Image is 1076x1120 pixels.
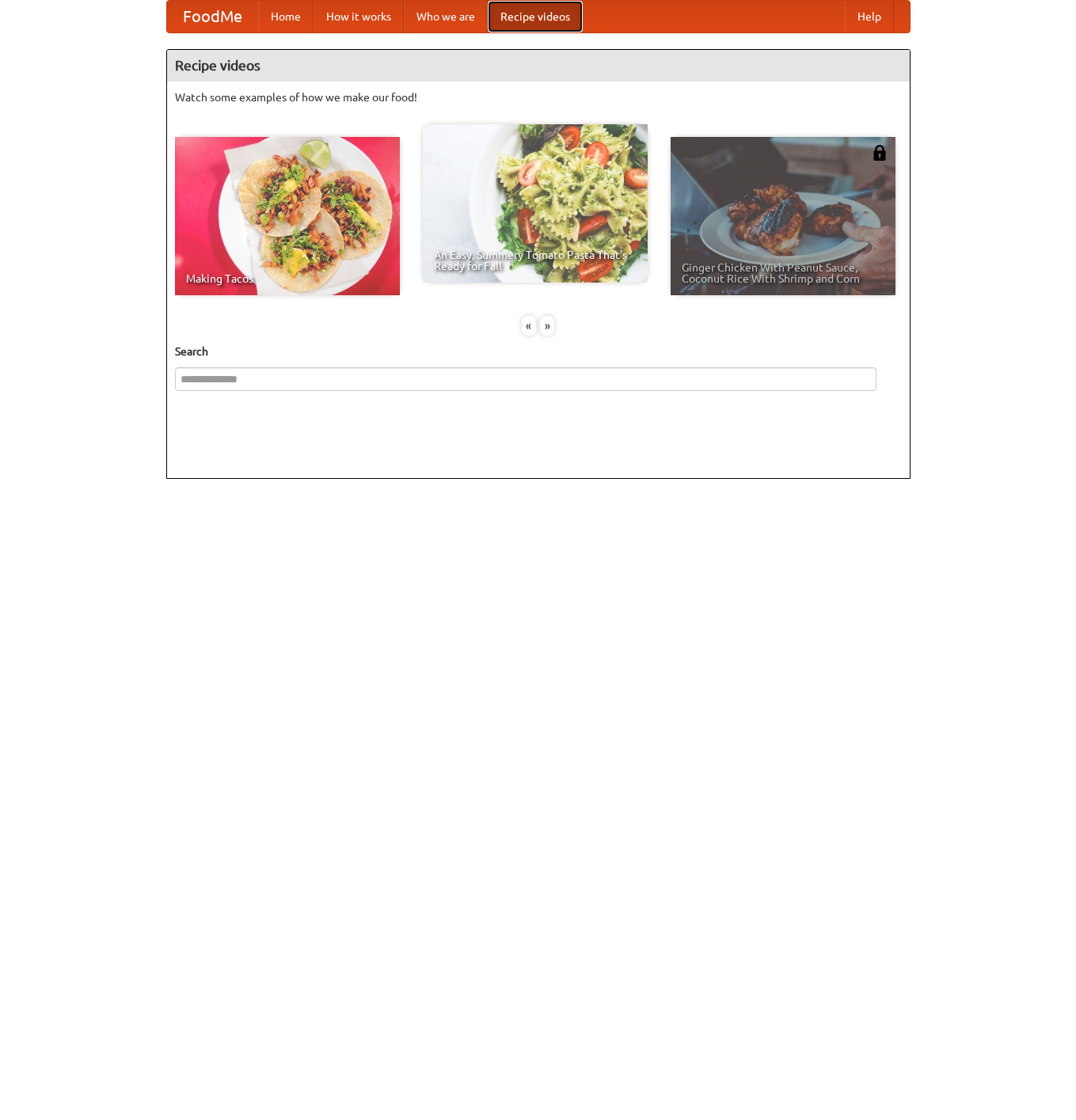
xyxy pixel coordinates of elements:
h4: Recipe videos [167,50,910,82]
img: 483408.png [872,145,888,161]
span: An Easy, Summery Tomato Pasta That's Ready for Fall [434,249,637,271]
a: Making Tacos [175,137,400,295]
a: Who we are [404,1,488,32]
a: An Easy, Summery Tomato Pasta That's Ready for Fall [423,124,648,283]
div: » [540,316,554,336]
a: Help [845,1,894,32]
a: Recipe videos [488,1,583,32]
span: Making Tacos [186,273,389,284]
a: FoodMe [167,1,258,32]
div: « [522,316,536,336]
a: Home [258,1,314,32]
h5: Search [175,344,902,359]
p: Watch some examples of how we make our food! [175,89,902,105]
a: How it works [314,1,404,32]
